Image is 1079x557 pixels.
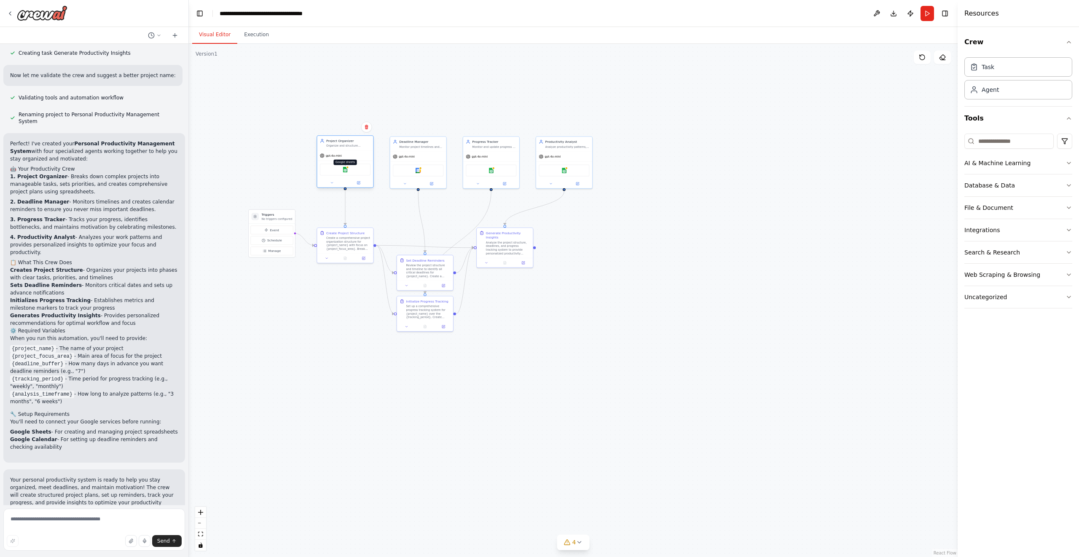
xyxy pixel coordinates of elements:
[10,199,69,205] strong: 2. Deadline Manager
[10,281,178,297] li: - Monitors critical dates and sets up advance notifications
[10,174,67,179] strong: 1. Project Organizer
[10,234,75,240] strong: 4. Productivity Analyst
[561,168,567,173] img: Google sheets
[10,217,65,222] strong: 3. Progress Tracker
[342,167,348,172] img: Google sheets
[152,535,182,547] button: Send
[196,51,217,57] div: Version 1
[376,243,474,250] g: Edge from 5693ed08-95ac-4aea-9047-18779c32c7c4 to 377f4a97-37d0-43b2-9f62-5c0685768176
[10,360,178,375] li: - How many days in advance you want deadline reminders (e.g., "7")
[472,155,488,158] span: gpt-4o-mini
[964,226,1000,234] div: Integrations
[10,335,178,342] p: When you run this automation, you'll need to provide:
[10,352,178,360] li: - Main area of focus for the project
[10,297,91,303] strong: Initializes Progress Tracking
[168,30,182,40] button: Start a new chat
[194,8,206,19] button: Hide left sidebar
[397,296,454,332] div: Initialize Progress TrackingSet up a comprehensive progress tracking system for {project_name} ov...
[10,418,178,426] p: You'll need to connect your Google services before running:
[343,191,348,225] g: Edge from 888f7d68-95da-4390-bc67-55b8ab4dfa1e to 5693ed08-95ac-4aea-9047-18779c32c7c4
[220,9,314,18] nav: breadcrumb
[463,136,520,188] div: Progress TrackerMonitor and update progress on goals related to {project_name}, track task comple...
[406,258,444,262] div: Set Deadline Reminders
[317,136,373,188] div: Project OrganizerOrganize and structure personal projects by creating comprehensive project plans...
[248,209,295,258] div: TriggersNo triggers configuredEventScheduleManage
[10,312,178,327] li: - Provides personalized recommendations for optimal workflow and focus
[491,181,517,187] button: Open in side panel
[964,293,1007,301] div: Uncategorized
[10,410,178,418] h2: 🔧 Setup Requirements
[964,204,1013,212] div: File & Document
[326,139,370,143] div: Project Organizer
[964,286,1072,308] button: Uncategorized
[515,260,531,265] button: Open in side panel
[964,30,1072,54] button: Crew
[250,226,293,235] button: Event
[456,245,474,275] g: Edge from 6f88ba99-a76f-459c-9377-2edc32beaad8 to 377f4a97-37d0-43b2-9f62-5c0685768176
[10,436,178,451] li: - For setting up deadline reminders and checking availability
[399,145,443,149] div: Monitor project timelines and create calendar reminders for important deadlines related to {proje...
[267,238,282,243] span: Schedule
[237,26,276,44] button: Execution
[195,518,206,529] button: zoom out
[19,50,131,56] span: Creating task Generate Productivity Insights
[472,145,516,149] div: Monitor and update progress on goals related to {project_name}, track task completion rates, iden...
[964,107,1072,130] button: Tools
[415,283,435,288] button: No output available
[964,159,1031,167] div: AI & Machine Learning
[261,212,292,217] h3: Triggers
[195,529,206,540] button: fit view
[195,540,206,551] button: toggle interactivity
[10,353,74,360] code: {project_focus_area}
[125,535,137,547] button: Upload files
[472,139,516,144] div: Progress Tracker
[270,228,279,232] span: Event
[545,155,561,158] span: gpt-4o-mini
[346,180,371,185] button: Open in side panel
[406,305,450,319] div: Set up a comprehensive progress tracking system for {project_name} over the {tracking_period}. Cr...
[502,191,566,225] g: Edge from 2865d0ed-271f-425a-ac70-8695e3257da5 to 377f4a97-37d0-43b2-9f62-5c0685768176
[399,139,443,144] div: Deadline Manager
[326,236,370,251] div: Create a comprehensive project organization structure for {project_name} with focus on {project_f...
[250,236,293,245] button: Schedule
[10,297,178,312] li: - Establishes metrics and milestone markers to track your progress
[435,324,451,329] button: Open in side panel
[964,248,1020,257] div: Search & Research
[10,476,178,514] p: Your personal productivity system is ready to help you stay organized, meet deadlines, and mainta...
[964,241,1072,263] button: Search & Research
[17,5,67,21] img: Logo
[10,267,83,273] strong: Creates Project Structure
[397,255,454,291] div: Set Deadline RemindersReview the project structure and timeline to identify all critical deadline...
[964,219,1072,241] button: Integrations
[195,507,206,518] button: zoom in
[10,360,65,368] code: {deadline_buffer}
[268,249,281,253] span: Manage
[964,197,1072,219] button: File & Document
[10,391,74,398] code: {analysis_timeframe}
[982,86,999,94] div: Agent
[10,327,178,335] h2: ⚙️ Required Variables
[964,264,1072,286] button: Web Scraping & Browsing
[406,263,450,278] div: Review the project structure and timeline to identify all critical deadlines for {project_name}. ...
[326,154,342,158] span: gpt-4o-mini
[336,255,355,261] button: No output available
[195,507,206,551] div: React Flow controls
[435,283,451,288] button: Open in side panel
[476,228,533,268] div: Generate Productivity InsightsAnalyze the project structure, deadlines, and progress tracking sys...
[295,231,314,248] g: Edge from triggers to 5693ed08-95ac-4aea-9047-18779c32c7c4
[10,428,178,436] li: - For creating and managing project spreadsheets
[964,174,1072,196] button: Database & Data
[389,136,446,188] div: Deadline ManagerMonitor project timelines and create calendar reminders for important deadlines r...
[10,313,101,319] strong: Generates Productivity Insights
[10,141,175,154] strong: Personal Productivity Management System
[139,535,150,547] button: Click to speak your automation idea
[361,121,372,132] button: Delete node
[545,145,590,149] div: Analyze productivity patterns, identify peak performance times, suggest workflow optimizations, a...
[964,130,1072,315] div: Tools
[964,152,1072,174] button: AI & Machine Learning
[419,181,444,187] button: Open in side panel
[416,168,421,173] img: Google calendar
[10,436,57,442] strong: Google Calendar
[10,140,178,163] p: Perfect! I've created your with four specialized agents working together to help you stay organiz...
[406,299,448,304] div: Initialize Progress Tracking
